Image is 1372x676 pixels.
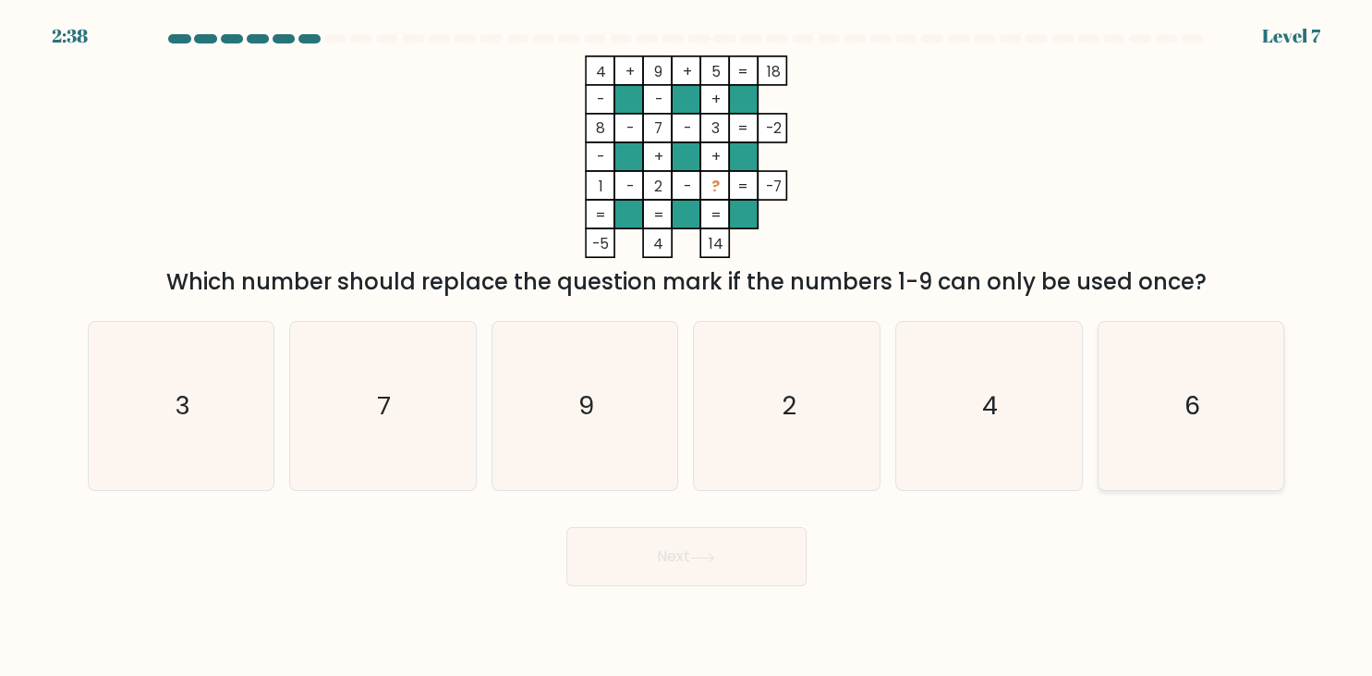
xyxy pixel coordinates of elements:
[782,388,796,424] text: 2
[766,118,782,138] tspan: -2
[52,22,88,50] div: 2:38
[654,118,662,138] tspan: 7
[653,147,662,166] tspan: +
[566,527,807,586] button: Next
[1184,388,1200,424] text: 6
[683,177,690,196] tspan: -
[99,265,1274,299] div: Which number should replace the question mark if the numbers 1-9 can only be used once?
[654,62,662,81] tspan: 9
[682,62,691,81] tspan: +
[711,62,721,81] tspan: 5
[626,118,634,138] tspan: -
[625,62,635,81] tspan: +
[737,177,748,196] tspan: =
[710,205,722,225] tspan: =
[711,177,720,196] tspan: ?
[711,90,721,109] tspan: +
[378,388,392,424] text: 7
[654,177,662,196] tspan: 2
[654,90,662,109] tspan: -
[711,118,720,138] tspan: 3
[652,205,663,225] tspan: =
[766,177,782,196] tspan: -7
[983,388,999,424] text: 4
[596,62,606,81] tspan: 4
[592,234,609,253] tspan: -5
[595,205,606,225] tspan: =
[596,118,605,138] tspan: 8
[737,62,748,81] tspan: =
[597,90,604,109] tspan: -
[711,147,721,166] tspan: +
[683,118,690,138] tspan: -
[767,62,781,81] tspan: 18
[709,234,723,253] tspan: 14
[599,177,603,196] tspan: 1
[176,388,190,424] text: 3
[578,388,594,424] text: 9
[626,177,634,196] tspan: -
[653,234,663,253] tspan: 4
[1262,22,1320,50] div: Level 7
[737,118,748,138] tspan: =
[597,147,604,166] tspan: -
